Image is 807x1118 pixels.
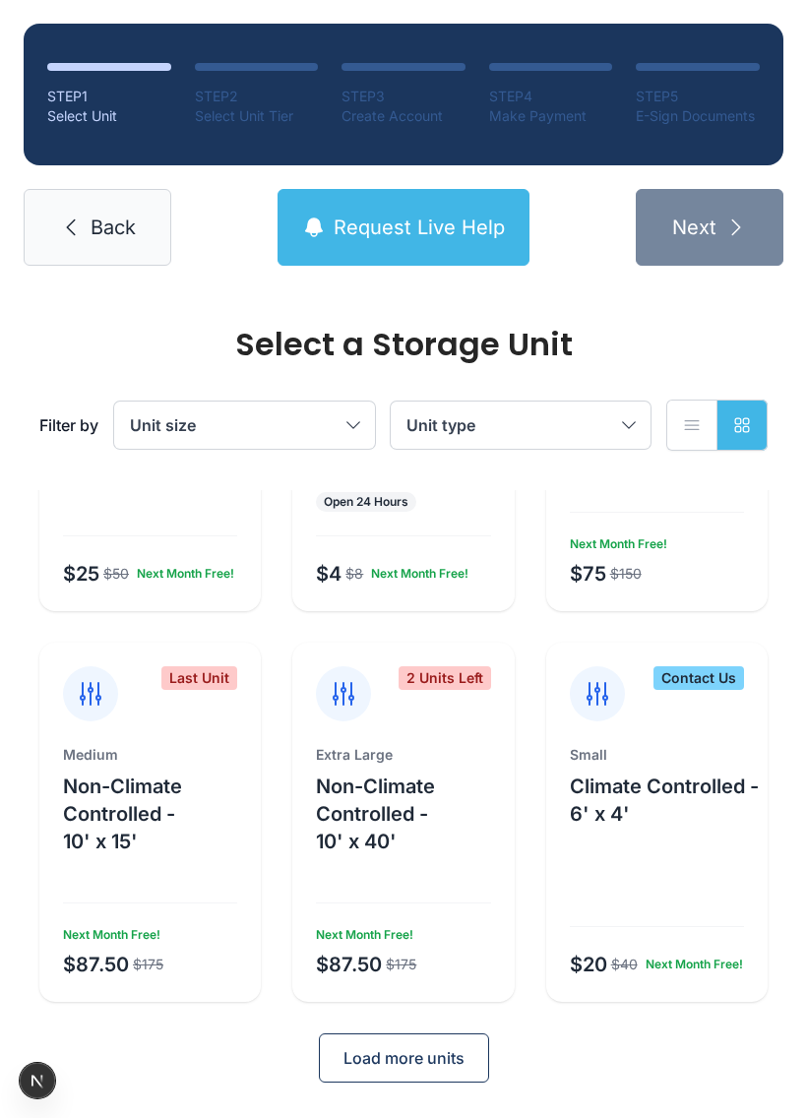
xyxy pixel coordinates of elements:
div: Select Unit Tier [195,106,319,126]
span: Non-Climate Controlled - 10' x 15' [63,775,182,853]
span: Unit type [406,415,475,435]
button: Non-Climate Controlled - 10' x 15' [63,773,253,855]
span: Next [672,214,716,241]
div: $20 [570,951,607,978]
div: $40 [611,955,638,974]
div: $175 [133,955,163,974]
div: Next Month Free! [308,919,413,943]
div: $87.50 [316,951,382,978]
div: $4 [316,560,341,588]
div: Extra Large [316,745,490,765]
div: Last Unit [161,666,237,690]
div: Create Account [341,106,466,126]
div: STEP 1 [47,87,171,106]
div: $25 [63,560,99,588]
div: E-Sign Documents [636,106,760,126]
div: Contact Us [653,666,744,690]
div: Medium [63,745,237,765]
button: Unit size [114,402,375,449]
div: Select Unit [47,106,171,126]
div: Select a Storage Unit [39,329,768,360]
div: Next Month Free! [55,919,160,943]
div: STEP 5 [636,87,760,106]
span: Climate Controlled - 6' x 4' [570,775,759,826]
button: Unit type [391,402,652,449]
div: Next Month Free! [129,558,234,582]
div: $150 [610,564,642,584]
div: $75 [570,560,606,588]
div: Make Payment [489,106,613,126]
div: Next Month Free! [363,558,468,582]
div: STEP 4 [489,87,613,106]
button: Non-Climate Controlled - 10' x 40' [316,773,506,855]
div: STEP 3 [341,87,466,106]
div: Small [570,745,744,765]
div: $8 [345,564,363,584]
div: STEP 2 [195,87,319,106]
span: Back [91,214,136,241]
span: Request Live Help [334,214,505,241]
div: 2 Units Left [399,666,491,690]
div: Next Month Free! [638,949,743,972]
div: $50 [103,564,129,584]
div: $87.50 [63,951,129,978]
div: Open 24 Hours [324,494,408,510]
div: Next Month Free! [562,528,667,552]
span: Non-Climate Controlled - 10' x 40' [316,775,435,853]
button: Climate Controlled - 6' x 4' [570,773,760,828]
div: $175 [386,955,416,974]
span: Load more units [343,1046,465,1070]
span: Unit size [130,415,196,435]
div: Filter by [39,413,98,437]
